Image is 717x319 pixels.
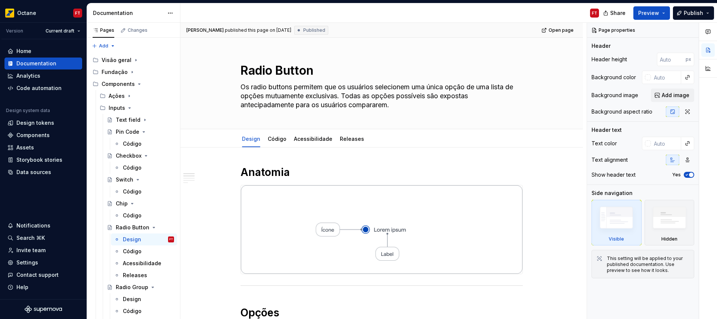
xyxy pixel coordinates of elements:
[111,293,177,305] a: Design
[102,80,135,88] div: Components
[116,284,148,291] div: Radio Group
[111,305,177,317] a: Código
[684,9,703,17] span: Publish
[592,42,611,50] div: Header
[673,6,714,20] button: Publish
[242,136,260,142] a: Design
[662,92,689,99] span: Add image
[46,28,74,34] span: Current draft
[93,27,114,33] div: Pages
[16,259,38,266] div: Settings
[123,236,141,243] div: Design
[16,131,50,139] div: Components
[16,284,28,291] div: Help
[90,54,177,66] div: Visão geral
[303,27,325,33] span: Published
[116,224,149,231] div: Radio Button
[340,136,364,142] a: Releases
[609,236,624,242] div: Visible
[4,142,82,154] a: Assets
[16,222,50,229] div: Notifications
[6,108,50,114] div: Design system data
[97,102,177,114] div: Inputs
[104,281,177,293] a: Radio Group
[16,84,62,92] div: Code automation
[4,58,82,69] a: Documentation
[123,212,142,219] div: Código
[4,117,82,129] a: Design tokens
[239,62,521,80] textarea: Radio Button
[170,236,173,243] div: FT
[592,126,622,134] div: Header text
[104,114,177,126] a: Text field
[16,156,62,164] div: Storybook stories
[111,210,177,222] a: Código
[97,90,177,102] div: Ações
[6,28,23,34] div: Version
[123,164,142,171] div: Código
[610,9,626,17] span: Share
[116,128,139,136] div: Pin Code
[4,232,82,244] button: Search ⌘K
[645,200,695,245] div: Hidden
[104,222,177,233] a: Radio Button
[592,171,636,179] div: Show header text
[25,306,62,313] svg: Supernova Logo
[104,126,177,138] a: Pin Code
[123,248,142,255] div: Código
[111,245,177,257] a: Código
[16,144,34,151] div: Assets
[16,119,54,127] div: Design tokens
[109,92,125,100] div: Ações
[4,70,82,82] a: Analytics
[592,10,597,16] div: FT
[128,27,148,33] div: Changes
[592,140,617,147] div: Text color
[111,233,177,245] a: DesignFT
[539,25,577,35] a: Open page
[111,138,177,150] a: Código
[225,27,291,33] div: published this page on [DATE]
[651,137,681,150] input: Auto
[607,255,689,273] div: This setting will be applied to your published documentation. Use preview to see how it looks.
[239,81,521,111] textarea: Os radio buttons permitem que os usuários selecionem uma única opção de uma lista de opções mutua...
[116,116,140,124] div: Text field
[16,271,59,279] div: Contact support
[265,131,289,146] div: Código
[116,176,133,183] div: Switch
[102,68,128,76] div: Fundação
[111,162,177,174] a: Código
[4,269,82,281] button: Contact support
[4,154,82,166] a: Storybook stories
[16,47,31,55] div: Home
[592,74,636,81] div: Background color
[4,82,82,94] a: Code automation
[592,92,638,99] div: Background image
[99,43,108,49] span: Add
[291,131,335,146] div: Acessibilidade
[268,136,286,142] a: Código
[16,72,40,80] div: Analytics
[4,257,82,269] a: Settings
[42,26,84,36] button: Current draft
[93,9,164,17] div: Documentation
[337,131,367,146] div: Releases
[592,56,627,63] div: Header height
[104,174,177,186] a: Switch
[4,129,82,141] a: Components
[123,188,142,195] div: Código
[104,150,177,162] a: Checkbox
[657,53,686,66] input: Auto
[239,131,263,146] div: Design
[16,247,46,254] div: Invite team
[123,260,161,267] div: Acessibilidade
[4,166,82,178] a: Data sources
[17,9,36,17] div: Octane
[661,236,677,242] div: Hidden
[592,189,633,197] div: Side navigation
[123,295,141,303] div: Design
[294,136,332,142] a: Acessibilidade
[90,78,177,90] div: Components
[104,198,177,210] a: Chip
[5,9,14,18] img: e8093afa-4b23-4413-bf51-00cde92dbd3f.png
